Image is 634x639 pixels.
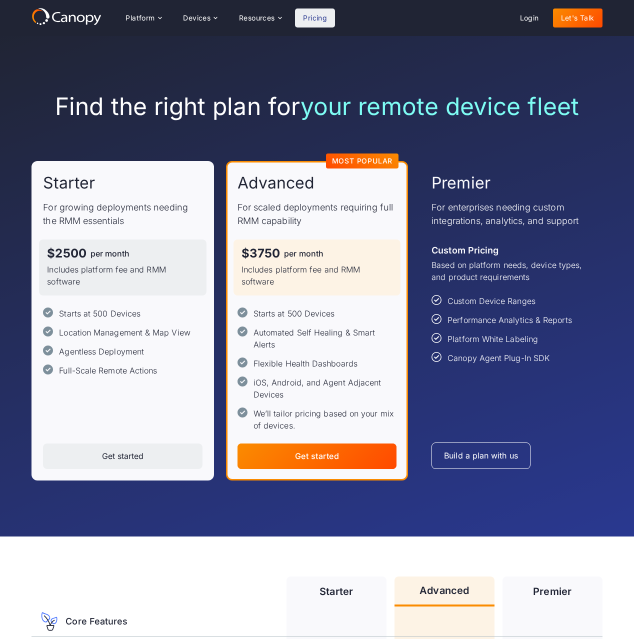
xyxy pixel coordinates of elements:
div: Advanced [419,585,469,595]
a: Let's Talk [553,8,602,27]
div: Resources [231,8,289,28]
div: Get started [102,451,144,461]
h2: Starter [43,172,95,193]
p: For enterprises needing custom integrations, analytics, and support [431,200,590,227]
div: Premier [533,586,571,596]
a: Build a plan with us [431,442,530,469]
div: Custom Pricing [431,243,498,257]
div: Platform [125,14,154,21]
p: For scaled deployments requiring full RMM capability [237,200,396,227]
a: Get started [237,443,396,469]
div: Build a plan with us [444,451,518,460]
div: $3750 [241,247,280,259]
h1: Find the right plan for [31,92,602,121]
a: Get started [43,443,202,469]
p: For growing deployments needing the RMM essentials [43,200,202,227]
div: Get started [295,451,339,461]
div: Devices [175,8,225,28]
a: Login [512,8,547,27]
div: Starts at 500 Devices [253,307,335,319]
div: Devices [183,14,210,21]
div: per month [90,249,130,257]
div: Starter [319,586,353,596]
div: Flexible Health Dashboards [253,357,357,369]
div: iOS, Android, and Agent Adjacent Devices [253,376,396,400]
div: per month [284,249,323,257]
h2: Core Features [65,616,127,627]
span: your remote device fleet [300,91,579,121]
h2: Advanced [237,172,315,193]
div: Platform [117,8,169,28]
p: Based on platform needs, device types, and product requirements [431,259,590,283]
a: Pricing [295,8,335,27]
div: Platform White Labeling [447,333,538,345]
div: Most Popular [332,157,393,164]
div: Canopy Agent Plug-In SDK [447,352,549,364]
div: Performance Analytics & Reports [447,314,571,326]
div: Full-Scale Remote Actions [59,364,157,376]
div: Agentless Deployment [59,345,144,357]
p: Includes platform fee and RMM software [47,263,198,287]
div: $2500 [47,247,86,259]
div: Starts at 500 Devices [59,307,140,319]
div: We’ll tailor pricing based on your mix of devices. [253,407,396,431]
h2: Premier [431,172,490,193]
div: Resources [239,14,275,21]
div: Location Management & Map View [59,326,190,338]
div: Automated Self Healing & Smart Alerts [253,326,396,350]
p: Includes platform fee and RMM software [241,263,392,287]
div: Custom Device Ranges [447,295,535,307]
